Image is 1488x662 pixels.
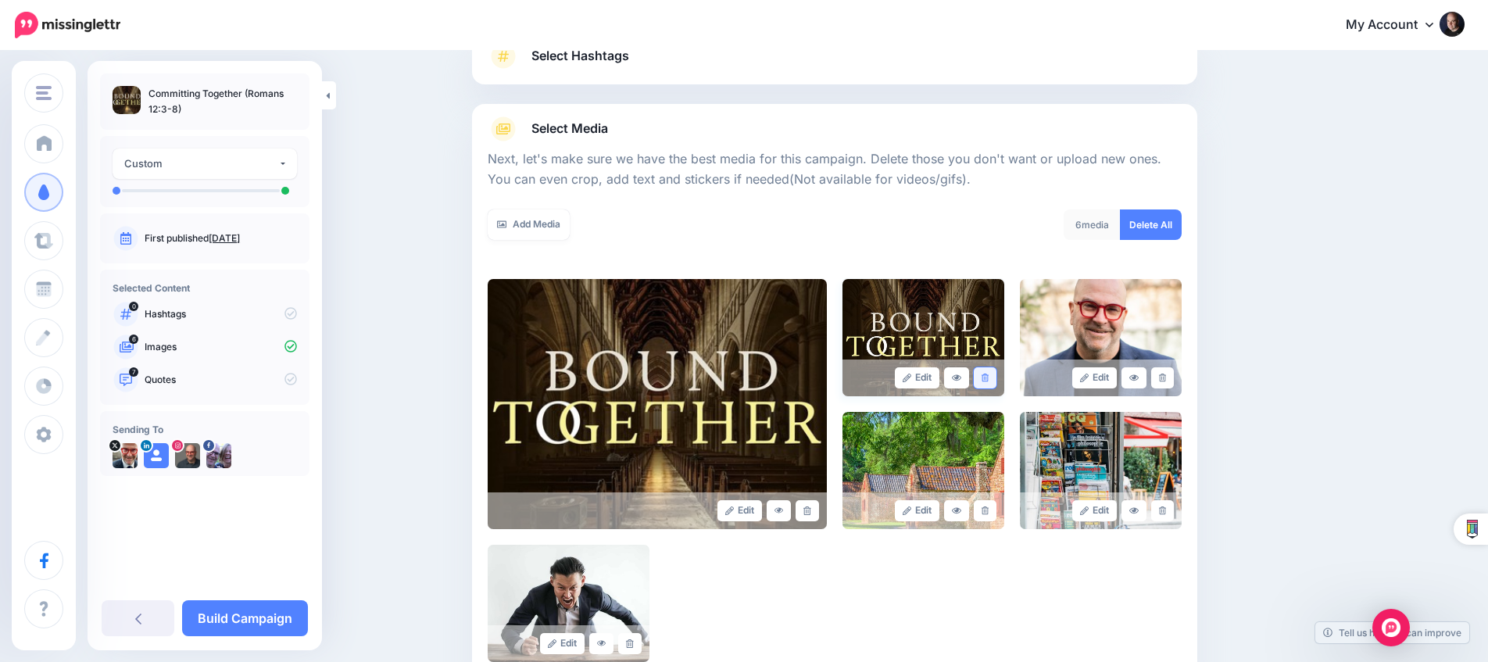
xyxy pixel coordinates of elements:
[488,279,827,529] img: 6ea8bf182754391bc427c70fcaab95b6_large.jpg
[488,44,1182,84] a: Select Hashtags
[1064,209,1121,240] div: media
[145,307,297,321] p: Hashtags
[1315,622,1469,643] a: Tell us how we can improve
[129,367,138,377] span: 7
[15,12,120,38] img: Missinglettr
[488,149,1182,190] p: Next, let's make sure we have the best media for this campaign. Delete those you don't want or up...
[1020,412,1182,529] img: b5a3e4bdbec4904ebf12cca6aecbfc37_large.jpg
[895,367,939,388] a: Edit
[113,86,141,114] img: 6ea8bf182754391bc427c70fcaab95b6_thumb.jpg
[1330,6,1465,45] a: My Account
[129,335,138,344] span: 6
[531,45,629,66] span: Select Hashtags
[488,209,570,240] a: Add Media
[36,86,52,100] img: menu.png
[540,633,585,654] a: Edit
[145,340,297,354] p: Images
[129,302,138,311] span: 0
[1020,279,1182,396] img: 79a9d9c07b3870f97e5909a612f445ea_large.jpg
[124,155,278,173] div: Custom
[1072,367,1117,388] a: Edit
[531,118,608,139] span: Select Media
[1372,609,1410,646] div: Open Intercom Messenger
[206,443,231,468] img: picture-bsa56863.png
[717,500,762,521] a: Edit
[1072,500,1117,521] a: Edit
[1075,219,1082,231] span: 6
[842,279,1004,396] img: 3aa1461064828a932f8f3b36c847f7ef_large.jpg
[144,443,169,468] img: user_default_image.png
[1120,209,1182,240] a: Delete All
[895,500,939,521] a: Edit
[113,149,297,179] button: Custom
[113,424,297,435] h4: Sending To
[488,141,1182,662] div: Select Media
[488,545,649,662] img: 48c683b12c6f8b5959fdef7383d618ee_large.jpg
[145,231,297,245] p: First published
[113,282,297,294] h4: Selected Content
[148,86,297,117] p: Committing Together (Romans 12:3-8)
[175,443,200,468] img: 148610272_5061836387221777_4529192034399981611_n-bsa99574.jpg
[209,232,240,244] a: [DATE]
[113,443,138,468] img: 07USE13O-18262.jpg
[145,373,297,387] p: Quotes
[842,412,1004,529] img: e63d19be26117636db2a8671dbd19762_large.jpg
[488,116,1182,141] a: Select Media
